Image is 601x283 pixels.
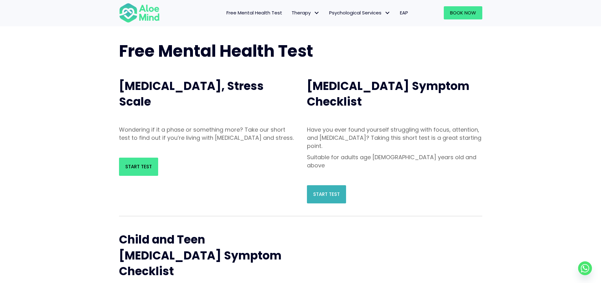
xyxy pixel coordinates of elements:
[578,261,592,275] a: Whatsapp
[313,191,340,197] span: Start Test
[119,158,158,176] a: Start Test
[226,9,282,16] span: Free Mental Health Test
[444,6,482,19] a: Book Now
[450,9,476,16] span: Book Now
[400,9,408,16] span: EAP
[119,126,294,142] p: Wondering if it a phase or something more? Take our short test to find out if you’re living with ...
[168,6,413,19] nav: Menu
[222,6,287,19] a: Free Mental Health Test
[119,3,160,23] img: Aloe mind Logo
[307,126,482,150] p: Have you ever found yourself struggling with focus, attention, and [MEDICAL_DATA]? Taking this sh...
[307,185,346,203] a: Start Test
[119,39,313,62] span: Free Mental Health Test
[287,6,324,19] a: TherapyTherapy: submenu
[307,153,482,170] p: Suitable for adults age [DEMOGRAPHIC_DATA] years old and above
[329,9,391,16] span: Psychological Services
[395,6,413,19] a: EAP
[125,163,152,170] span: Start Test
[307,78,469,110] span: [MEDICAL_DATA] Symptom Checklist
[119,78,264,110] span: [MEDICAL_DATA], Stress Scale
[119,232,282,279] span: Child and Teen [MEDICAL_DATA] Symptom Checklist
[292,9,320,16] span: Therapy
[312,8,321,18] span: Therapy: submenu
[324,6,395,19] a: Psychological ServicesPsychological Services: submenu
[383,8,392,18] span: Psychological Services: submenu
